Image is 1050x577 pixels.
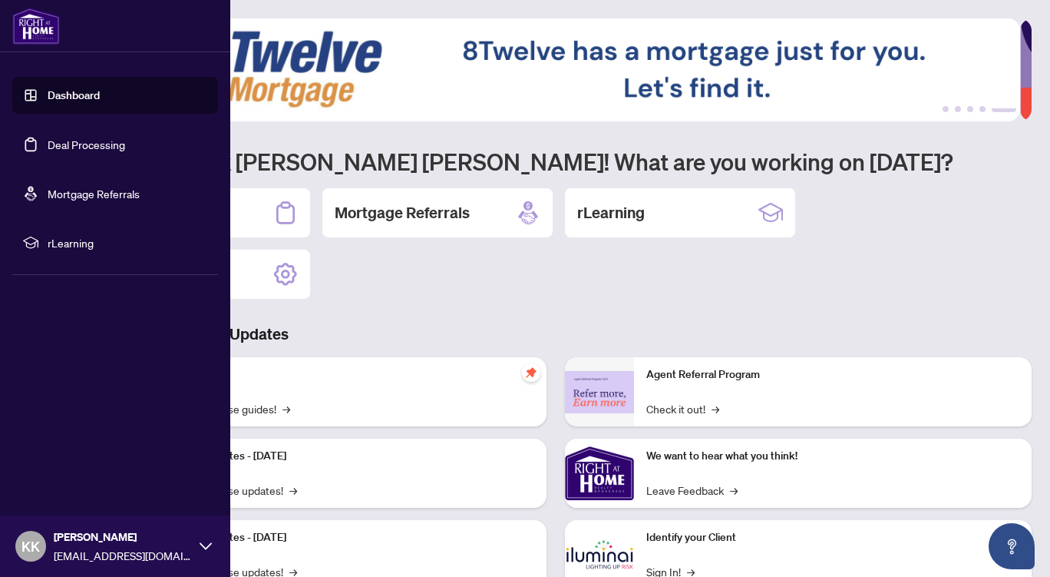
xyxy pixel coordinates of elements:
p: We want to hear what you think! [646,448,1019,465]
a: Mortgage Referrals [48,187,140,201]
button: 3 [967,106,973,112]
h2: Mortgage Referrals [335,202,470,224]
h1: Welcome back [PERSON_NAME] [PERSON_NAME]! What are you working on [DATE]? [80,147,1032,176]
span: [PERSON_NAME] [54,529,192,545]
a: Check it out!→ [646,400,719,417]
a: Leave Feedback→ [646,482,738,499]
a: Deal Processing [48,138,125,151]
button: 5 [992,106,1016,112]
p: Platform Updates - [DATE] [161,529,534,546]
span: → [282,400,290,417]
button: 4 [979,106,986,112]
p: Platform Updates - [DATE] [161,448,534,465]
p: Identify your Client [646,529,1019,546]
h2: rLearning [577,202,645,224]
span: → [730,482,738,499]
button: 1 [943,106,949,112]
span: → [289,482,297,499]
img: Agent Referral Program [565,371,634,413]
button: 2 [955,106,961,112]
img: Slide 4 [80,18,1020,121]
a: Dashboard [48,88,100,102]
span: [EMAIL_ADDRESS][DOMAIN_NAME] [54,547,192,564]
span: rLearning [48,234,207,251]
span: KK [21,536,40,557]
img: We want to hear what you think! [565,439,634,508]
p: Agent Referral Program [646,366,1019,383]
button: Open asap [989,523,1035,569]
span: pushpin [522,363,540,382]
span: → [712,400,719,417]
h3: Brokerage & Industry Updates [80,323,1032,345]
p: Self-Help [161,366,534,383]
img: logo [12,8,60,45]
